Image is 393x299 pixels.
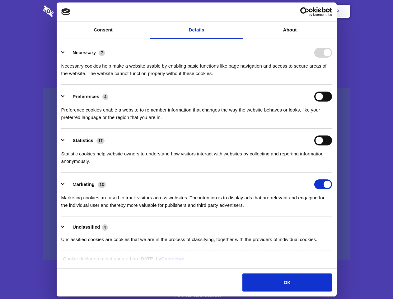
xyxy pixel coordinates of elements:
a: Pricing [183,2,210,21]
img: logo [61,8,71,15]
div: Cookie declaration last updated on [DATE] by [58,255,335,267]
span: 7 [99,50,105,56]
button: OK [242,273,332,292]
label: Preferences [73,94,99,99]
button: Necessary (7) [61,48,109,58]
label: Marketing [73,182,95,187]
a: Wistia video thumbnail [43,88,350,261]
div: Marketing cookies are used to track visitors across websites. The intention is to display ads tha... [61,189,332,209]
h4: Auto-redaction of sensitive data, encrypted data sharing and self-destructing private chats. Shar... [43,57,350,77]
h1: Eliminate Slack Data Loss. [43,28,350,50]
a: Login [282,2,309,21]
span: 4 [102,94,108,100]
span: 4 [102,224,108,230]
label: Statistics [73,138,93,143]
img: logo-wordmark-white-trans-d4663122ce5f474addd5e946df7df03e33cb6a1c49d2221995e7729f52c070b2.svg [43,5,96,17]
iframe: Drift Widget Chat Controller [362,268,386,292]
div: Unclassified cookies are cookies that we are in the process of classifying, together with the pro... [61,231,332,243]
a: Details [150,21,243,39]
button: Unclassified (4) [61,223,112,231]
a: About [243,21,337,39]
a: Contact [252,2,281,21]
a: Cookiebot [161,256,185,261]
label: Necessary [73,50,96,55]
button: Marketing (13) [61,179,110,189]
button: Preferences (4) [61,92,112,102]
div: Preference cookies enable a website to remember information that changes the way the website beha... [61,102,332,121]
a: Usercentrics Cookiebot - opens in a new window [278,7,332,17]
span: 17 [96,138,105,144]
div: Necessary cookies help make a website usable by enabling basic functions like page navigation and... [61,58,332,77]
a: Consent [57,21,150,39]
button: Statistics (17) [61,135,109,145]
span: 13 [98,182,106,188]
div: Statistic cookies help website owners to understand how visitors interact with websites by collec... [61,145,332,165]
